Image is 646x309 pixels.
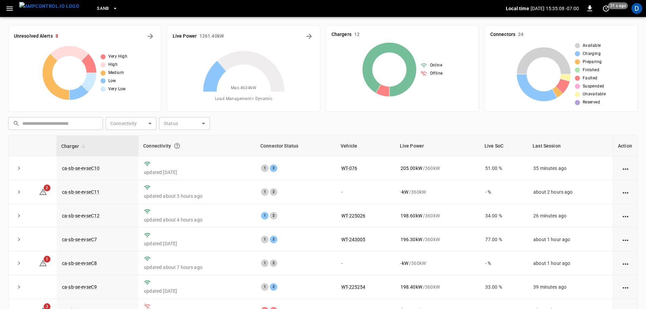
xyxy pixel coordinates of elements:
span: SanB [97,5,109,13]
span: Very Low [108,86,126,93]
p: 196.30 kW [401,236,422,243]
p: updated [DATE] [144,169,250,176]
div: 1 [261,259,268,267]
a: 1 [39,260,47,266]
h6: Chargers [331,31,351,38]
span: Unavailable [583,91,606,98]
th: Last Session [528,136,613,156]
button: expand row [14,234,24,245]
div: 2 [270,236,277,243]
p: - kW [401,260,408,267]
p: 198.40 kW [401,284,422,290]
div: 2 [270,283,277,291]
span: Finished [583,67,599,74]
div: / 360 kW [401,165,474,172]
div: action cell options [621,260,630,267]
button: expand row [14,187,24,197]
div: 1 [261,188,268,196]
th: Live SoC [480,136,528,156]
span: 2 [44,185,50,191]
td: - % [480,251,528,275]
div: action cell options [621,284,630,290]
span: Low [108,78,116,84]
td: about 2 hours ago [528,180,613,204]
td: - % [480,180,528,204]
div: 1 [261,212,268,219]
div: / 360 kW [401,260,474,267]
div: 2 [270,212,277,219]
span: Very High [108,53,128,60]
a: WT-076 [341,166,357,171]
h6: 12 [354,31,360,38]
div: 1 [261,236,268,243]
span: Preparing [583,59,602,65]
span: Available [583,42,601,49]
div: 2 [270,165,277,172]
button: expand row [14,211,24,221]
p: 198.60 kW [401,212,422,219]
p: 205.00 kW [401,165,422,172]
button: expand row [14,163,24,173]
td: about 1 hour ago [528,228,613,251]
h6: Connectors [490,31,515,38]
a: ca-sb-se-evseC11 [62,189,100,195]
h6: Unresolved Alerts [14,33,53,40]
span: Faulted [583,75,598,82]
button: Connection between the charger and our software. [171,140,183,152]
p: updated about 7 hours ago [144,264,250,271]
a: WT-225026 [341,213,365,218]
td: 26 minutes ago [528,204,613,228]
button: Energy Overview [304,31,315,42]
td: 77.00 % [480,228,528,251]
button: set refresh interval [601,3,611,14]
p: - kW [401,189,408,195]
div: 2 [270,188,277,196]
div: action cell options [621,189,630,195]
div: action cell options [621,212,630,219]
span: Medium [108,70,124,76]
a: ca-sb-se-evseC10 [62,166,100,171]
p: updated [DATE] [144,288,250,294]
td: - [336,180,395,204]
span: Suspended [583,83,604,90]
span: Max. 4634 kW [231,85,256,92]
button: SanB [94,2,121,15]
div: Connectivity [143,140,251,152]
p: [DATE] 15:35:08 -07:00 [531,5,579,12]
td: 35 minutes ago [528,156,613,180]
p: updated about 3 hours ago [144,193,250,199]
span: High [108,61,118,68]
td: - [336,251,395,275]
div: / 360 kW [401,284,474,290]
p: updated [DATE] [144,240,250,247]
a: ca-sb-se-evseC8 [62,260,97,266]
div: 1 [261,165,268,172]
div: / 360 kW [401,189,474,195]
span: Online [430,62,442,69]
h6: 24 [518,31,523,38]
div: / 360 kW [401,236,474,243]
td: 33.00 % [480,275,528,299]
div: action cell options [621,165,630,172]
div: action cell options [621,236,630,243]
img: ampcontrol.io logo [19,2,79,11]
td: about 1 hour ago [528,251,613,275]
th: Action [613,136,638,156]
th: Vehicle [336,136,395,156]
button: All Alerts [145,31,156,42]
div: / 360 kW [401,212,474,219]
a: ca-sb-se-evseC7 [62,237,97,242]
a: ca-sb-se-evseC9 [62,284,97,290]
span: 1 [44,256,50,263]
span: 31 s ago [608,2,628,9]
td: 51.00 % [480,156,528,180]
div: 1 [261,283,268,291]
div: 2 [270,259,277,267]
a: 2 [39,189,47,194]
h6: 8 [56,33,58,40]
a: ca-sb-se-evseC12 [62,213,100,218]
div: profile-icon [631,3,642,14]
p: Local time [506,5,529,12]
span: Charger [61,142,88,150]
span: Reserved [583,99,600,106]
